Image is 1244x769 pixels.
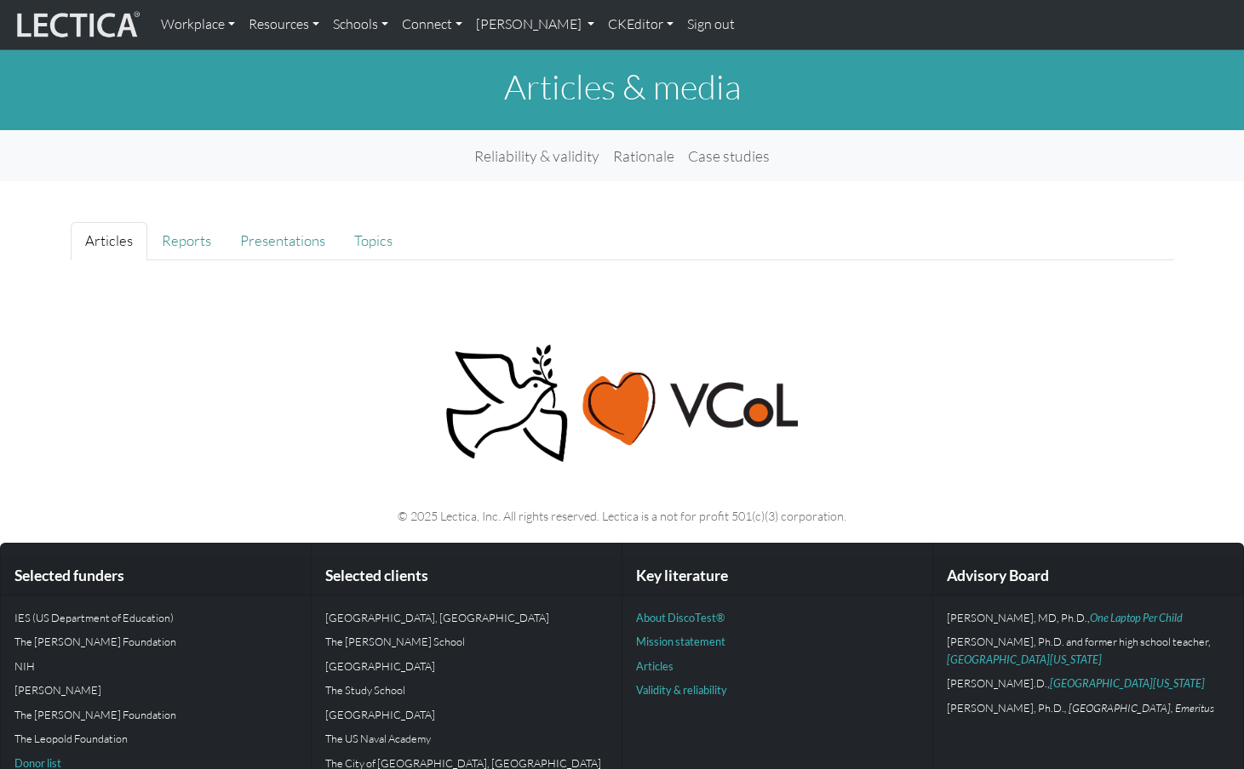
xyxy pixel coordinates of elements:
a: Connect [395,7,469,43]
a: Workplace [154,7,242,43]
p: [PERSON_NAME].D., [947,675,1230,692]
p: [PERSON_NAME], Ph.D. [947,699,1230,716]
img: lecticalive [13,9,140,41]
p: [PERSON_NAME], Ph.D. and former high school teacher, [947,633,1230,668]
a: CKEditor [601,7,680,43]
p: [GEOGRAPHIC_DATA] [325,706,608,723]
a: Resources [242,7,326,43]
div: Key literature [622,557,932,595]
em: , [GEOGRAPHIC_DATA], Emeritus [1064,701,1214,715]
p: The [PERSON_NAME] Foundation [14,633,297,650]
a: [GEOGRAPHIC_DATA][US_STATE] [947,652,1102,666]
a: Sign out [680,7,742,43]
p: [PERSON_NAME] [14,681,297,698]
a: Reliability & validity [467,137,606,174]
p: NIH [14,658,297,675]
p: The Leopold Foundation [14,730,297,747]
p: The [PERSON_NAME] School [325,633,608,650]
a: Case studies [681,137,777,174]
a: Mission statement [636,635,725,648]
img: Peace, love, VCoL [440,342,805,465]
p: The Study School [325,681,608,698]
p: [PERSON_NAME], MD, Ph.D., [947,609,1230,626]
a: Articles [636,659,674,673]
a: One Laptop Per Child [1090,611,1183,624]
p: © 2025 Lectica, Inc. All rights reserved. Lectica is a not for profit 501(c)(3) corporation. [71,506,1174,526]
p: The US Naval Academy [325,730,608,747]
p: [GEOGRAPHIC_DATA] [325,658,608,675]
a: Rationale [606,137,681,174]
a: [GEOGRAPHIC_DATA][US_STATE] [1050,676,1205,690]
div: Selected clients [312,557,622,595]
a: Topics [340,222,407,260]
p: The [PERSON_NAME] Foundation [14,706,297,723]
a: Schools [326,7,395,43]
div: Selected funders [1,557,311,595]
a: Validity & reliability [636,683,727,697]
a: [PERSON_NAME] [469,7,601,43]
p: IES (US Department of Education) [14,609,297,626]
a: About DiscoTest® [636,611,725,624]
div: Advisory Board [933,557,1243,595]
a: Reports [147,222,226,260]
p: [GEOGRAPHIC_DATA], [GEOGRAPHIC_DATA] [325,609,608,626]
a: Articles [71,222,147,260]
a: Presentations [226,222,340,260]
